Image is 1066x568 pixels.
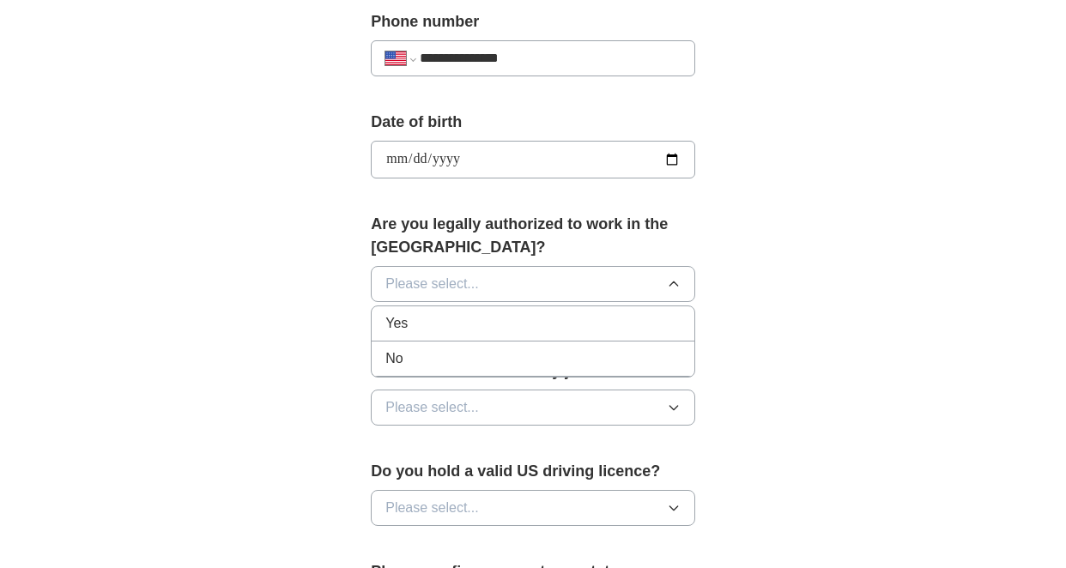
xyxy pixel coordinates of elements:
label: Do you hold a valid US driving licence? [371,460,695,483]
span: Please select... [385,498,479,518]
span: Please select... [385,274,479,294]
span: Please select... [385,397,479,418]
button: Please select... [371,390,695,426]
span: Yes [385,313,408,334]
button: Please select... [371,266,695,302]
label: Are you legally authorized to work in the [GEOGRAPHIC_DATA]? [371,213,695,259]
label: Date of birth [371,111,695,134]
span: No [385,348,403,369]
label: Phone number [371,10,695,33]
button: Please select... [371,490,695,526]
